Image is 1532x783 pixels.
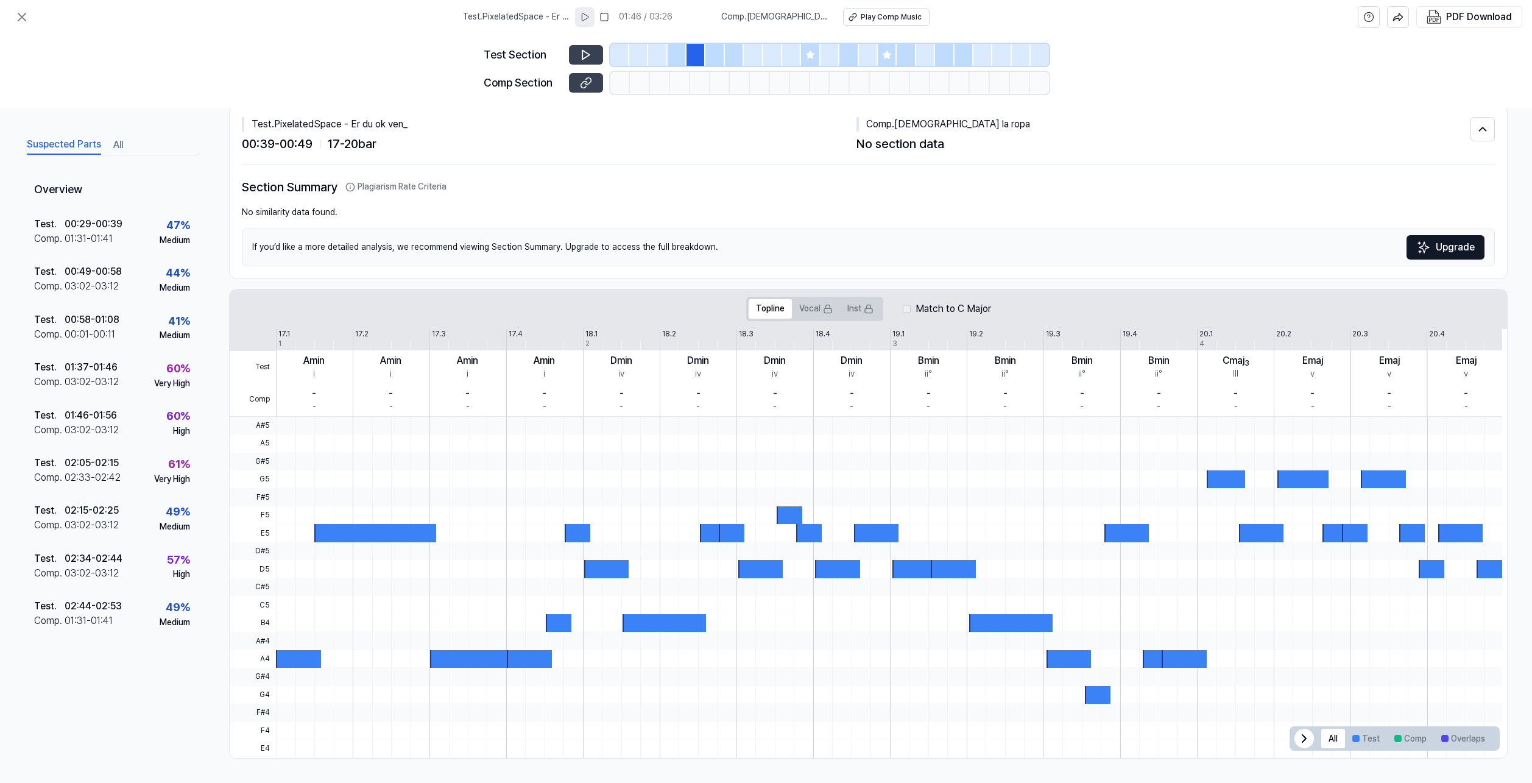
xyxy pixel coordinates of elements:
[328,134,376,154] span: 17 - 20 bar
[65,360,118,375] div: 01:37 - 01:46
[230,596,276,614] span: C5
[792,299,840,319] button: Vocal
[696,401,700,413] div: -
[312,401,316,413] div: -
[1427,10,1441,24] img: PDF Download
[34,614,65,628] div: Comp .
[160,616,190,628] div: Medium
[1464,386,1468,401] div: -
[242,177,1495,197] h2: Section Summary
[1155,368,1162,380] div: ii°
[861,12,922,23] div: Play Comp Music
[1416,240,1431,255] img: Sparkles
[34,599,65,614] div: Test .
[65,470,121,485] div: 02:33 - 02:42
[230,686,276,704] span: G4
[389,386,393,401] div: -
[166,408,190,425] div: 60 %
[1157,386,1161,401] div: -
[1302,353,1323,368] div: Emaj
[303,353,325,368] div: Amin
[1276,329,1291,339] div: 20.2
[34,279,65,294] div: Comp .
[230,488,276,506] span: F#5
[841,353,863,368] div: Dmin
[313,368,315,380] div: i
[695,368,701,380] div: iv
[1199,329,1213,339] div: 20.1
[65,422,119,437] div: 03:02 - 03:12
[355,329,369,339] div: 17.2
[850,386,854,401] div: -
[230,668,276,686] span: G#4
[610,353,632,368] div: Dmin
[892,339,897,349] div: 3
[739,329,754,339] div: 18.3
[167,551,190,569] div: 57 %
[65,232,113,246] div: 01:31 - 01:41
[230,453,276,470] span: G#5
[166,599,190,617] div: 49 %
[34,422,65,437] div: Comp .
[509,329,523,339] div: 17.4
[34,312,65,327] div: Test .
[1157,401,1160,413] div: -
[773,386,777,401] div: -
[696,386,701,401] div: -
[457,353,478,368] div: Amin
[773,401,777,413] div: -
[65,614,113,628] div: 01:31 - 01:41
[1456,353,1477,368] div: Emaj
[1223,353,1249,368] div: Cmaj
[230,722,276,740] span: F4
[65,565,119,580] div: 03:02 - 03:12
[65,503,119,518] div: 02:15 - 02:25
[843,9,930,26] button: Play Comp Music
[65,408,117,422] div: 01:46 - 01:56
[850,401,853,413] div: -
[1244,359,1249,367] sub: 3
[465,386,470,401] div: -
[1363,11,1374,23] svg: help
[166,503,190,521] div: 49 %
[65,217,122,232] div: 00:29 - 00:39
[764,353,786,368] div: Dmin
[230,470,276,488] span: G5
[1464,401,1468,413] div: -
[65,312,119,327] div: 00:58 - 01:08
[34,551,65,565] div: Test .
[173,569,190,581] div: High
[160,282,190,294] div: Medium
[230,351,276,384] span: Test
[230,650,276,668] span: A4
[230,740,276,757] span: E4
[154,473,190,485] div: Very High
[230,704,276,721] span: F#4
[312,386,316,401] div: -
[816,329,830,339] div: 18.4
[892,329,905,339] div: 19.1
[1424,7,1514,27] button: PDF Download
[1310,386,1315,401] div: -
[1345,729,1387,748] button: Test
[1199,339,1204,349] div: 4
[230,614,276,632] span: B4
[278,329,290,339] div: 17.1
[1387,386,1391,401] div: -
[840,299,881,319] button: Inst
[168,455,190,473] div: 61 %
[916,302,991,316] label: Match to C Major
[772,368,778,380] div: iv
[856,117,1471,132] div: Comp . [DEMOGRAPHIC_DATA] la ropa
[168,312,190,330] div: 41 %
[230,417,276,434] span: A#5
[1434,729,1492,748] button: Overlaps
[1080,386,1084,401] div: -
[543,401,546,413] div: -
[65,551,122,565] div: 02:34 - 02:44
[619,11,672,23] div: 01:46 / 03:26
[1464,368,1468,380] div: v
[1429,329,1445,339] div: 20.4
[65,456,119,470] div: 02:05 - 02:15
[585,339,590,349] div: 2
